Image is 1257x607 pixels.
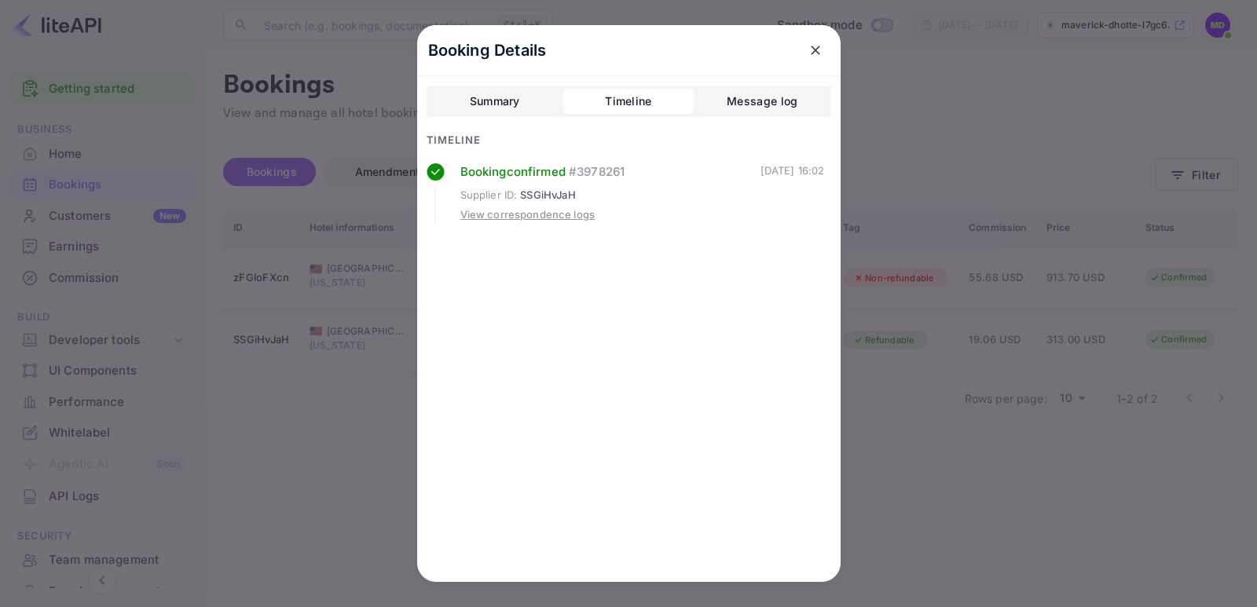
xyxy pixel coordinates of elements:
div: [DATE] 16:02 [760,163,825,223]
span: SSGiHvJaH [520,188,575,203]
div: Summary [470,92,520,111]
div: Timeline [605,92,651,111]
button: Message log [697,89,827,114]
div: View correspondence logs [460,207,596,223]
button: Timeline [563,89,694,114]
button: Summary [430,89,560,114]
span: # 3978261 [569,163,625,181]
button: close [801,36,830,64]
div: Message log [727,92,797,111]
span: Supplier ID : [460,188,518,203]
div: Timeline [427,133,831,148]
div: Booking confirmed [460,163,760,181]
p: Booking Details [428,38,547,62]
